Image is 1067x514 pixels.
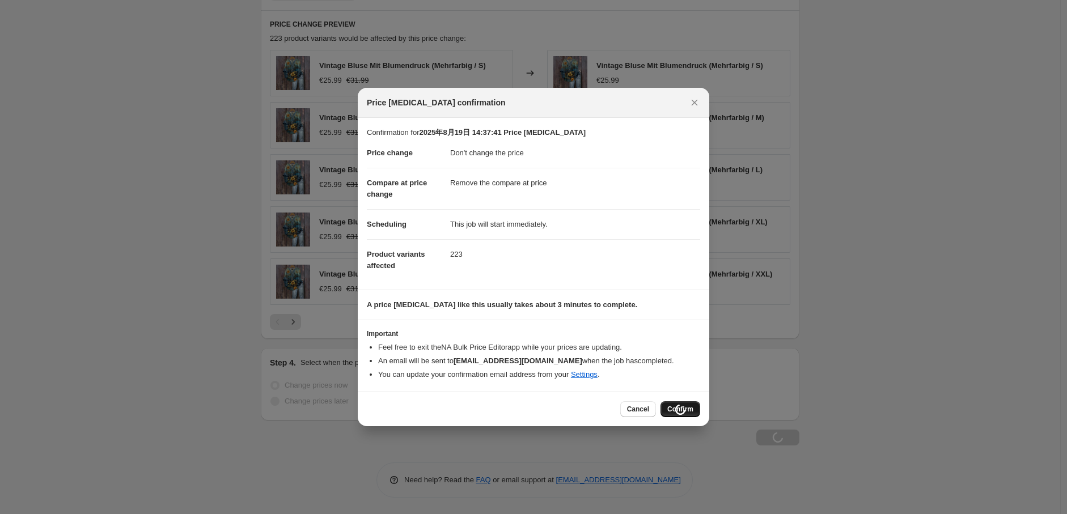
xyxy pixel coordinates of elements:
[450,239,700,269] dd: 223
[367,250,425,270] span: Product variants affected
[450,168,700,198] dd: Remove the compare at price
[454,356,582,365] b: [EMAIL_ADDRESS][DOMAIN_NAME]
[687,95,702,111] button: Close
[620,401,656,417] button: Cancel
[627,405,649,414] span: Cancel
[378,342,700,353] li: Feel free to exit the NA Bulk Price Editor app while your prices are updating.
[378,369,700,380] li: You can update your confirmation email address from your .
[367,220,407,228] span: Scheduling
[571,370,598,379] a: Settings
[450,138,700,168] dd: Don't change the price
[367,127,700,138] p: Confirmation for
[419,128,586,137] b: 2025年8月19日 14:37:41 Price [MEDICAL_DATA]
[367,300,637,309] b: A price [MEDICAL_DATA] like this usually takes about 3 minutes to complete.
[378,355,700,367] li: An email will be sent to when the job has completed .
[367,329,700,338] h3: Important
[367,97,506,108] span: Price [MEDICAL_DATA] confirmation
[450,209,700,239] dd: This job will start immediately.
[367,179,427,198] span: Compare at price change
[367,148,413,157] span: Price change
